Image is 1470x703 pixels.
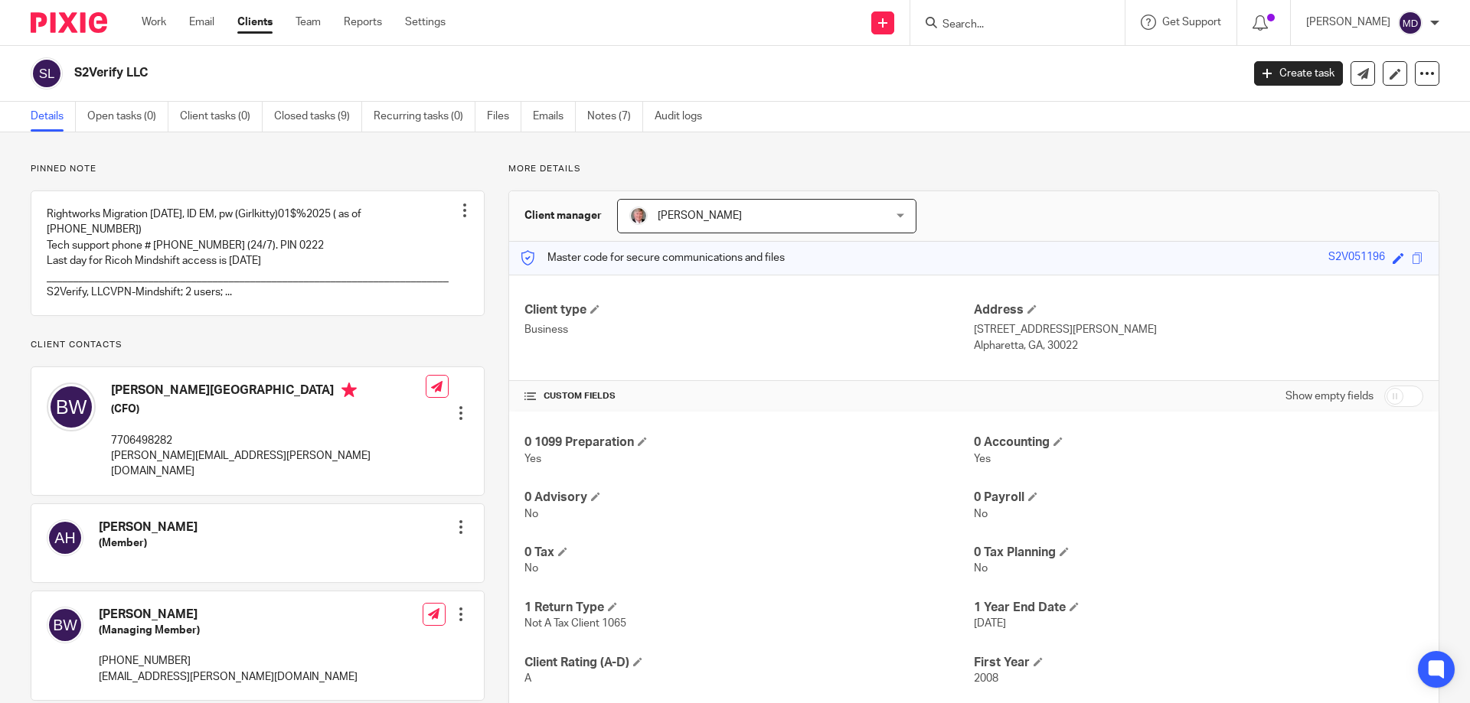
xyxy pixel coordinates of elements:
img: svg%3E [47,382,96,431]
div: S2V051196 [1328,249,1385,267]
h5: (Managing Member) [99,623,358,638]
h4: [PERSON_NAME] [99,519,198,535]
a: Clients [237,15,273,30]
label: Show empty fields [1285,389,1374,404]
a: Email [189,15,214,30]
a: Audit logs [655,102,714,132]
a: Create task [1254,61,1343,86]
h2: S2Verify LLC [74,65,1000,81]
span: No [524,509,538,519]
span: Yes [524,454,541,464]
h4: Client Rating (A-D) [524,655,974,671]
img: svg%3E [47,607,83,643]
img: svg%3E [31,57,63,90]
h4: Address [974,302,1423,318]
h4: 0 Tax [524,545,974,561]
a: Closed tasks (9) [274,102,362,132]
h4: [PERSON_NAME][GEOGRAPHIC_DATA] [111,382,426,402]
span: [DATE] [974,618,1006,629]
img: cd2011-crop.jpg [629,207,648,225]
span: 2008 [974,673,998,684]
p: [EMAIL_ADDRESS][PERSON_NAME][DOMAIN_NAME] [99,669,358,685]
i: Primary [341,382,357,398]
h5: (CFO) [111,402,426,417]
h4: 1 Return Type [524,600,974,616]
a: Recurring tasks (0) [374,102,475,132]
span: No [974,509,988,519]
h3: Client manager [524,208,602,223]
p: Pinned note [31,163,485,175]
p: [PHONE_NUMBER] [99,653,358,669]
h4: 0 Tax Planning [974,545,1423,561]
a: Emails [533,102,576,132]
a: Open tasks (0) [87,102,168,132]
p: Master code for secure communications and files [521,250,785,265]
img: svg%3E [47,519,83,556]
span: Get Support [1162,17,1221,28]
a: Details [31,102,76,132]
p: [PERSON_NAME][EMAIL_ADDRESS][PERSON_NAME][DOMAIN_NAME] [111,448,426,480]
span: No [524,563,538,574]
a: Reports [344,15,382,30]
span: A [524,673,531,684]
h4: [PERSON_NAME] [99,607,358,623]
span: Not A Tax Client 1065 [524,618,626,629]
a: Work [142,15,166,30]
img: svg%3E [1398,11,1423,35]
p: [PERSON_NAME] [1306,15,1390,30]
img: Pixie [31,12,107,33]
h4: First Year [974,655,1423,671]
h4: Client type [524,302,974,318]
h4: CUSTOM FIELDS [524,390,974,402]
h4: 0 Payroll [974,490,1423,506]
p: Business [524,322,974,337]
p: More details [508,163,1439,175]
span: No [974,563,988,574]
a: Team [296,15,321,30]
a: Files [487,102,521,132]
a: Client tasks (0) [180,102,263,132]
a: Settings [405,15,446,30]
a: Notes (7) [587,102,643,132]
h4: 0 Accounting [974,434,1423,451]
h4: 0 Advisory [524,490,974,506]
h4: 0 1099 Preparation [524,434,974,451]
span: [PERSON_NAME] [658,210,742,221]
span: Yes [974,454,991,464]
input: Search [941,18,1079,32]
p: [STREET_ADDRESS][PERSON_NAME] [974,322,1423,337]
h5: (Member) [99,535,198,551]
p: Client contacts [31,339,485,351]
p: 7706498282 [111,433,426,448]
h4: 1 Year End Date [974,600,1423,616]
p: Alpharetta, GA, 30022 [974,338,1423,353]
